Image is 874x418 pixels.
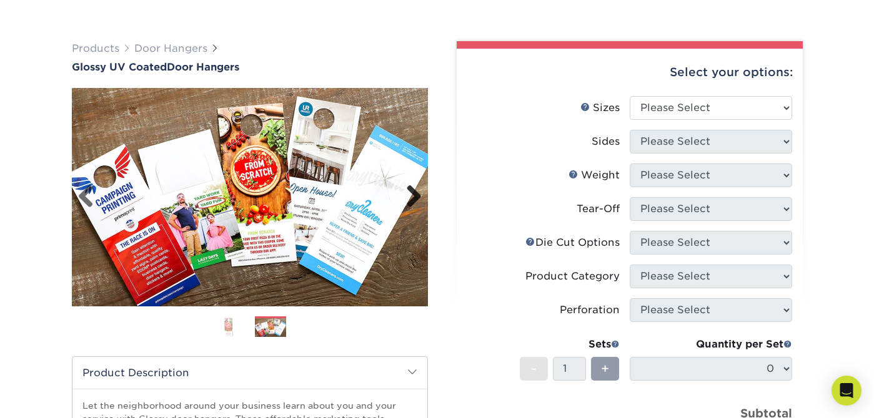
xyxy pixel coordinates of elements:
div: Perforation [560,303,620,318]
div: Sides [592,134,620,149]
h1: Door Hangers [72,61,428,73]
iframe: Google Customer Reviews [3,380,106,414]
div: Sizes [580,100,620,115]
img: Door Hangers 01 [213,316,244,338]
div: Open Intercom Messenger [832,376,862,406]
h2: Product Description [72,357,427,389]
div: Die Cut Options [525,235,620,250]
span: - [531,359,537,378]
div: Weight [569,168,620,183]
div: Quantity per Set [630,337,792,352]
div: Tear-Off [577,202,620,216]
div: Product Category [525,269,620,284]
div: Select your options: [467,49,793,96]
a: Door Hangers [134,42,207,54]
a: Products [72,42,119,54]
img: Door Hangers 02 [255,318,286,338]
a: Glossy UV CoatedDoor Hangers [72,61,428,73]
span: + [601,359,609,378]
img: Glossy UV Coated 02 [72,88,428,306]
span: Glossy UV Coated [72,61,167,73]
div: Sets [520,337,620,352]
